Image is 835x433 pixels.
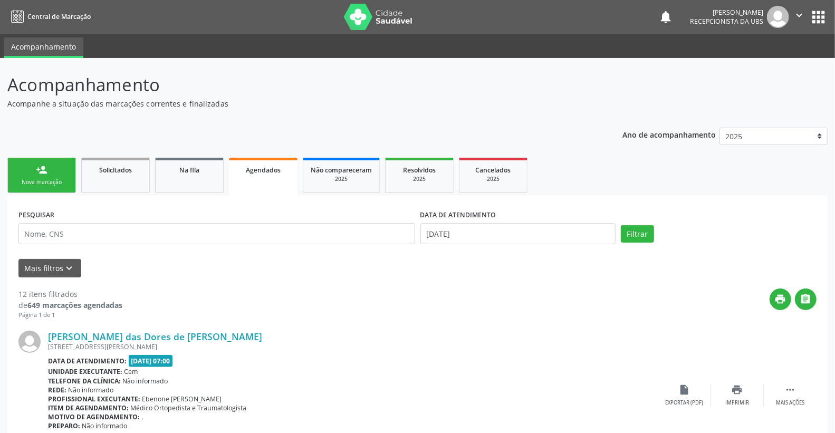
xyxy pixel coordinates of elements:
[179,166,199,175] span: Na fila
[420,207,496,223] label: DATA DE ATENDIMENTO
[793,9,805,21] i: 
[99,166,132,175] span: Solicitados
[82,421,128,430] span: Não informado
[129,355,173,367] span: [DATE] 07:00
[732,384,743,396] i: print
[725,399,749,407] div: Imprimir
[420,223,616,244] input: Selecione um intervalo
[776,399,804,407] div: Mais ações
[18,331,41,353] img: img
[69,386,114,394] span: Não informado
[7,98,582,109] p: Acompanhe a situação das marcações correntes e finalizadas
[48,342,658,351] div: [STREET_ADDRESS][PERSON_NAME]
[690,17,763,26] span: Recepcionista da UBS
[809,8,828,26] button: apps
[48,386,66,394] b: Rede:
[621,225,654,243] button: Filtrar
[7,72,582,98] p: Acompanhamento
[800,293,812,305] i: 
[403,166,436,175] span: Resolvidos
[18,300,122,311] div: de
[246,166,281,175] span: Agendados
[18,207,54,223] label: PESQUISAR
[7,8,91,25] a: Central de Marcação
[784,384,796,396] i: 
[48,403,129,412] b: Item de agendamento:
[18,311,122,320] div: Página 1 de 1
[27,12,91,21] span: Central de Marcação
[467,175,520,183] div: 2025
[27,300,122,310] strong: 649 marcações agendadas
[36,164,47,176] div: person_add
[15,178,68,186] div: Nova marcação
[48,394,140,403] b: Profissional executante:
[775,293,786,305] i: print
[48,412,140,421] b: Motivo de agendamento:
[48,367,122,376] b: Unidade executante:
[795,288,817,310] button: 
[789,6,809,28] button: 
[48,377,121,386] b: Telefone da clínica:
[142,394,222,403] span: Ebenone [PERSON_NAME]
[622,128,716,141] p: Ano de acompanhamento
[690,8,763,17] div: [PERSON_NAME]
[131,403,247,412] span: Médico Ortopedista e Traumatologista
[18,288,122,300] div: 12 itens filtrados
[311,166,372,175] span: Não compareceram
[18,259,81,277] button: Mais filtroskeyboard_arrow_down
[4,37,83,58] a: Acompanhamento
[48,331,262,342] a: [PERSON_NAME] das Dores de [PERSON_NAME]
[476,166,511,175] span: Cancelados
[658,9,673,24] button: notifications
[18,223,415,244] input: Nome, CNS
[311,175,372,183] div: 2025
[124,367,138,376] span: Cem
[64,263,75,274] i: keyboard_arrow_down
[48,357,127,365] b: Data de atendimento:
[48,421,80,430] b: Preparo:
[142,412,143,421] span: .
[770,288,791,310] button: print
[679,384,690,396] i: insert_drive_file
[393,175,446,183] div: 2025
[666,399,704,407] div: Exportar (PDF)
[123,377,168,386] span: Não informado
[767,6,789,28] img: img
